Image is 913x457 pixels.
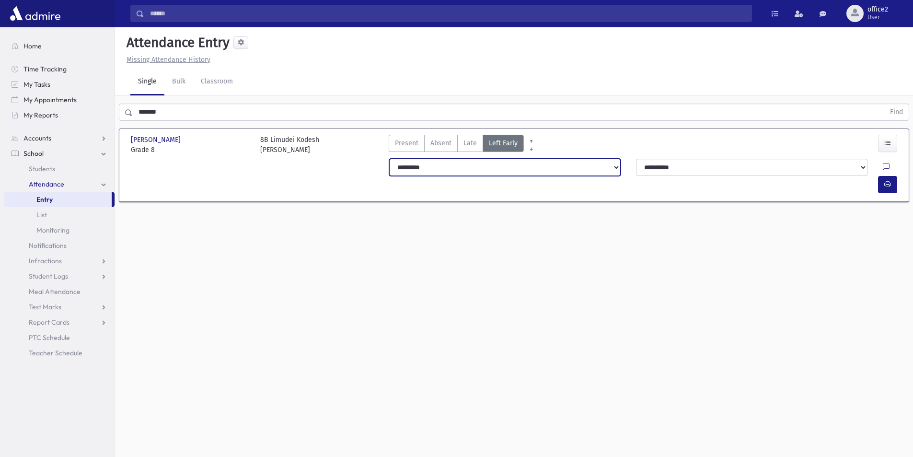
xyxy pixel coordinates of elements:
[123,35,230,51] h5: Attendance Entry
[4,107,115,123] a: My Reports
[123,56,210,64] a: Missing Attendance History
[29,164,55,173] span: Students
[36,195,53,204] span: Entry
[4,223,115,238] a: Monitoring
[4,299,115,315] a: Test Marks
[4,269,115,284] a: Student Logs
[260,135,319,155] div: 8B Limudei Kodesh [PERSON_NAME]
[4,253,115,269] a: Infractions
[4,176,115,192] a: Attendance
[4,345,115,361] a: Teacher Schedule
[131,135,183,145] span: [PERSON_NAME]
[23,42,42,50] span: Home
[4,77,115,92] a: My Tasks
[193,69,241,95] a: Classroom
[23,111,58,119] span: My Reports
[4,192,112,207] a: Entry
[4,207,115,223] a: List
[395,138,418,148] span: Present
[144,5,751,22] input: Search
[430,138,451,148] span: Absent
[4,61,115,77] a: Time Tracking
[23,80,50,89] span: My Tasks
[23,134,51,142] span: Accounts
[4,284,115,299] a: Meal Attendance
[884,104,909,120] button: Find
[127,56,210,64] u: Missing Attendance History
[389,135,524,155] div: AttTypes
[4,38,115,54] a: Home
[8,4,63,23] img: AdmirePro
[29,303,61,311] span: Test Marks
[29,318,69,327] span: Report Cards
[29,257,62,265] span: Infractions
[131,145,251,155] span: Grade 8
[29,333,70,342] span: PTC Schedule
[4,92,115,107] a: My Appointments
[867,13,888,21] span: User
[4,238,115,253] a: Notifications
[4,146,115,161] a: School
[29,241,67,250] span: Notifications
[4,130,115,146] a: Accounts
[23,95,77,104] span: My Appointments
[130,69,164,95] a: Single
[489,138,518,148] span: Left Early
[4,330,115,345] a: PTC Schedule
[23,65,67,73] span: Time Tracking
[463,138,477,148] span: Late
[36,211,47,219] span: List
[4,315,115,330] a: Report Cards
[164,69,193,95] a: Bulk
[29,272,68,281] span: Student Logs
[29,349,82,357] span: Teacher Schedule
[29,287,81,296] span: Meal Attendance
[23,149,44,158] span: School
[36,226,69,234] span: Monitoring
[29,180,64,188] span: Attendance
[4,161,115,176] a: Students
[867,6,888,13] span: office2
